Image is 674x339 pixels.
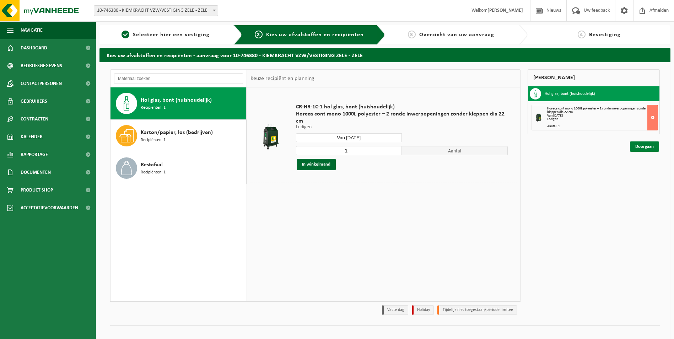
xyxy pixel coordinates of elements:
[412,305,434,315] li: Holiday
[133,32,210,38] span: Selecteer hier een vestiging
[266,32,364,38] span: Kies uw afvalstoffen en recipiënten
[141,161,163,169] span: Restafval
[110,152,247,184] button: Restafval Recipiënten: 1
[21,163,51,181] span: Documenten
[21,57,62,75] span: Bedrijfsgegevens
[408,31,416,38] span: 3
[94,6,218,16] span: 10-746380 - KIEMKRACHT VZW/VESTIGING ZELE - ZELE
[94,5,218,16] span: 10-746380 - KIEMKRACHT VZW/VESTIGING ZELE - ZELE
[21,110,48,128] span: Contracten
[110,87,247,120] button: Hol glas, bont (huishoudelijk) Recipiënten: 1
[547,125,658,128] div: Aantal: 1
[141,96,212,104] span: Hol glas, bont (huishoudelijk)
[21,39,47,57] span: Dashboard
[547,114,563,118] strong: Van [DATE]
[296,133,402,142] input: Selecteer datum
[528,69,660,86] div: [PERSON_NAME]
[437,305,517,315] li: Tijdelijk niet toegestaan/période limitée
[99,48,670,62] h2: Kies uw afvalstoffen en recipiënten - aanvraag voor 10-746380 - KIEMKRACHT VZW/VESTIGING ZELE - ZELE
[255,31,263,38] span: 2
[21,199,78,217] span: Acceptatievoorwaarden
[21,92,47,110] span: Gebruikers
[21,21,43,39] span: Navigatie
[21,75,62,92] span: Contactpersonen
[297,159,336,170] button: In winkelmand
[487,8,523,13] strong: [PERSON_NAME]
[141,169,166,176] span: Recipiënten: 1
[630,141,659,152] a: Doorgaan
[296,125,508,130] p: Ledigen
[296,111,508,125] span: Horeca cont mono 1000L polyester – 2 ronde inwerpopeningen zonder kleppen dia 22 cm
[110,120,247,152] button: Karton/papier, los (bedrijven) Recipiënten: 1
[21,146,48,163] span: Rapportage
[545,88,595,99] h3: Hol glas, bont (huishoudelijk)
[382,305,408,315] li: Vaste dag
[547,118,658,121] div: Ledigen
[122,31,129,38] span: 1
[402,146,508,155] span: Aantal
[21,181,53,199] span: Product Shop
[589,32,621,38] span: Bevestiging
[547,107,647,114] span: Horeca cont mono 1000L polyester – 2 ronde inwerpopeningen zonder kleppen dia 22 cm
[141,137,166,144] span: Recipiënten: 1
[141,104,166,111] span: Recipiënten: 1
[578,31,586,38] span: 4
[103,31,228,39] a: 1Selecteer hier een vestiging
[21,128,43,146] span: Kalender
[141,128,213,137] span: Karton/papier, los (bedrijven)
[247,70,318,87] div: Keuze recipiënt en planning
[114,73,243,84] input: Materiaal zoeken
[296,103,508,111] span: CR-HR-1C-1 hol glas, bont (huishoudelijk)
[419,32,494,38] span: Overzicht van uw aanvraag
